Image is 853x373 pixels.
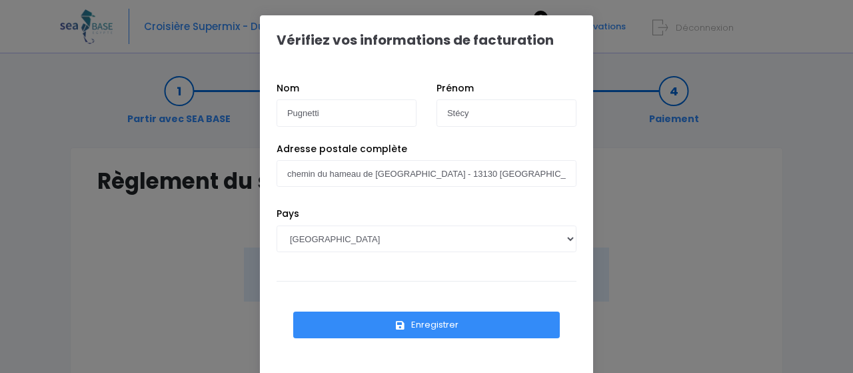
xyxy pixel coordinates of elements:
[436,81,474,95] label: Prénom
[293,312,560,338] button: Enregistrer
[277,142,407,156] label: Adresse postale complète
[277,32,554,48] h1: Vérifiez vos informations de facturation
[277,81,299,95] label: Nom
[277,207,299,221] label: Pays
